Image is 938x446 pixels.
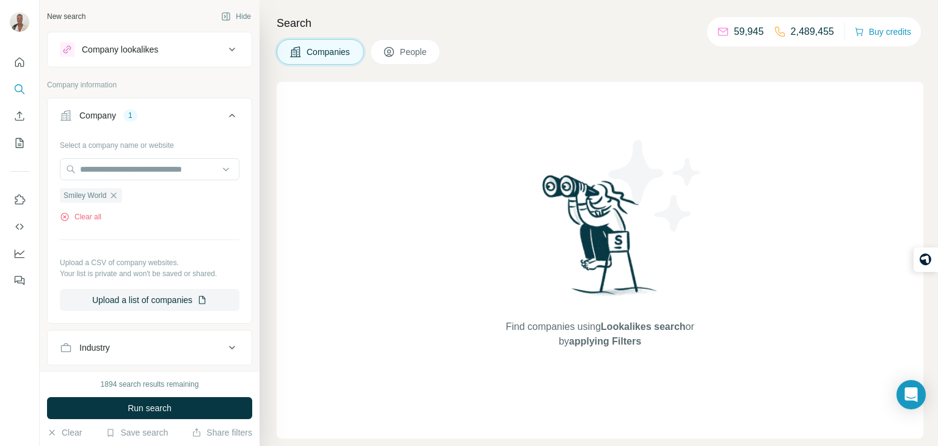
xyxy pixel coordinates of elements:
p: Your list is private and won't be saved or shared. [60,268,239,279]
button: Search [10,78,29,100]
button: Enrich CSV [10,105,29,127]
button: Company1 [48,101,252,135]
img: Avatar [10,12,29,32]
h4: Search [277,15,923,32]
img: Surfe Illustration - Stars [600,131,710,241]
div: Company lookalikes [82,43,158,56]
span: Smiley World [64,190,106,201]
button: Company lookalikes [48,35,252,64]
button: Run search [47,397,252,419]
button: Dashboard [10,243,29,265]
img: Surfe Illustration - Woman searching with binoculars [537,172,664,308]
button: Industry [48,333,252,362]
button: Hide [213,7,260,26]
div: Select a company name or website [60,135,239,151]
button: Clear all [60,211,101,222]
button: Use Surfe on LinkedIn [10,189,29,211]
span: Run search [128,402,172,414]
span: People [400,46,428,58]
button: Quick start [10,51,29,73]
span: Find companies using or by [502,320,697,349]
p: 59,945 [734,24,764,39]
button: Save search [106,426,168,439]
div: Open Intercom Messenger [896,380,926,409]
span: Lookalikes search [601,321,686,332]
div: Industry [79,342,110,354]
button: Buy credits [854,23,911,40]
span: Companies [307,46,351,58]
div: 1 [123,110,137,121]
p: Company information [47,79,252,90]
button: Feedback [10,269,29,291]
div: Company [79,109,116,122]
button: Share filters [192,426,252,439]
span: applying Filters [569,336,641,346]
button: Upload a list of companies [60,289,239,311]
p: Upload a CSV of company websites. [60,257,239,268]
div: New search [47,11,85,22]
button: Use Surfe API [10,216,29,238]
div: 1894 search results remaining [101,379,199,390]
p: 2,489,455 [791,24,834,39]
button: Clear [47,426,82,439]
button: My lists [10,132,29,154]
